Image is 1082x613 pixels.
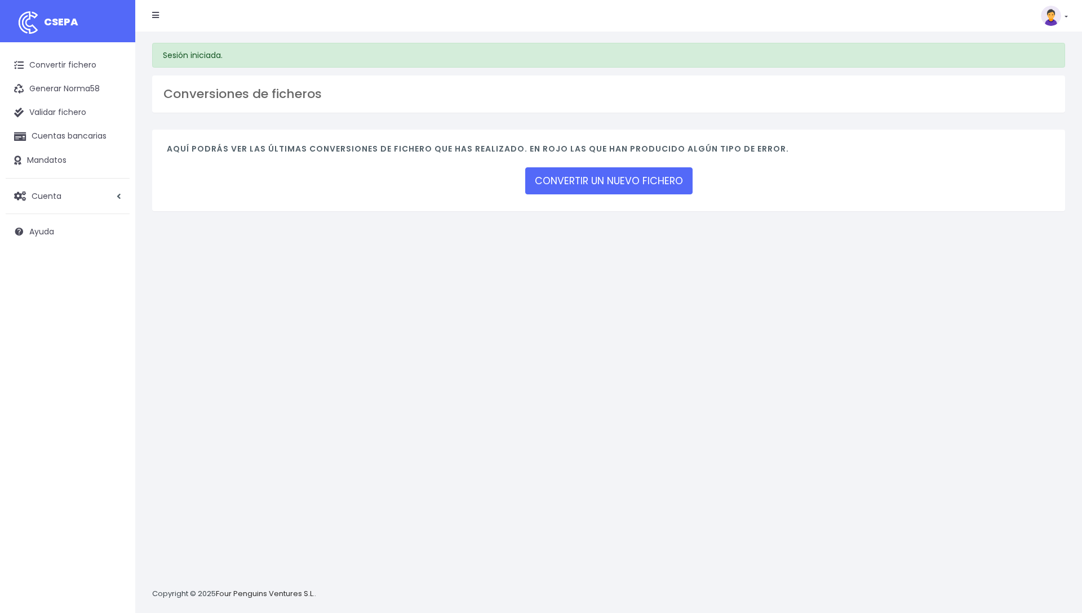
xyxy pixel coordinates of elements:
[525,167,693,194] a: CONVERTIR UN NUEVO FICHERO
[32,190,61,201] span: Cuenta
[6,54,130,77] a: Convertir fichero
[6,77,130,101] a: Generar Norma58
[44,15,78,29] span: CSEPA
[216,588,314,599] a: Four Penguins Ventures S.L.
[6,184,130,208] a: Cuenta
[152,588,316,600] p: Copyright © 2025 .
[6,149,130,172] a: Mandatos
[6,125,130,148] a: Cuentas bancarias
[29,226,54,237] span: Ayuda
[152,43,1065,68] div: Sesión iniciada.
[6,101,130,125] a: Validar fichero
[163,87,1054,101] h3: Conversiones de ficheros
[14,8,42,37] img: logo
[167,144,1050,159] h4: Aquí podrás ver las últimas conversiones de fichero que has realizado. En rojo las que han produc...
[6,220,130,243] a: Ayuda
[1041,6,1061,26] img: profile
